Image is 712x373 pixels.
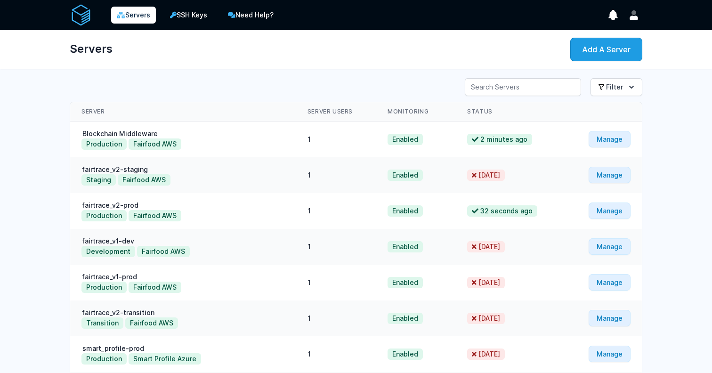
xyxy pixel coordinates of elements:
a: Manage [589,310,631,326]
span: Enabled [388,205,423,217]
a: fairtrace_v2-prod [81,201,139,209]
a: fairtrace_v1-prod [81,273,138,281]
a: Manage [589,346,631,362]
span: [DATE] [467,277,505,288]
td: 1 [296,193,376,229]
a: smart_profile-prod [81,344,145,352]
button: Production [81,282,127,293]
button: Fairfood AWS [125,317,178,329]
span: [DATE] [467,241,505,252]
th: Monitoring [376,102,456,122]
td: 1 [296,265,376,300]
td: 1 [296,157,376,193]
span: 2 minutes ago [467,134,532,145]
span: Enabled [388,241,423,252]
span: Enabled [388,313,423,324]
a: Add A Server [570,38,642,61]
button: Fairfood AWS [129,210,181,221]
button: Fairfood AWS [129,282,181,293]
a: SSH Keys [163,6,214,24]
span: 32 seconds ago [467,205,537,217]
input: Search Servers [465,78,581,96]
button: Fairfood AWS [137,246,190,257]
a: Blockchain Middleware [81,130,159,138]
button: Fairfood AWS [129,138,181,150]
span: [DATE] [467,170,505,181]
button: Transition [81,317,123,329]
a: Manage [589,274,631,291]
button: Production [81,138,127,150]
a: Manage [589,131,631,147]
button: show notifications [605,7,622,24]
a: Manage [589,238,631,255]
button: Smart Profile Azure [129,353,201,365]
h1: Servers [70,38,113,60]
span: Enabled [388,134,423,145]
span: Enabled [388,170,423,181]
button: Development [81,246,135,257]
a: Need Help? [221,6,280,24]
th: Server Users [296,102,376,122]
td: 1 [296,122,376,158]
button: Staging [81,174,116,186]
button: Filter [591,78,642,96]
a: fairtrace_v2-transition [81,308,155,316]
a: fairtrace_v1-dev [81,237,135,245]
a: Servers [111,7,156,24]
a: Manage [589,203,631,219]
button: User menu [625,7,642,24]
span: [DATE] [467,313,505,324]
button: Production [81,353,127,365]
span: Enabled [388,349,423,360]
a: fairtrace_v2-staging [81,165,149,173]
th: Server [70,102,296,122]
button: Fairfood AWS [118,174,170,186]
td: 1 [296,229,376,265]
td: 1 [296,300,376,336]
th: Status [456,102,566,122]
span: Enabled [388,277,423,288]
a: Manage [589,167,631,183]
button: Production [81,210,127,221]
img: serverAuth logo [70,4,92,26]
td: 1 [296,336,376,372]
span: [DATE] [467,349,505,360]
